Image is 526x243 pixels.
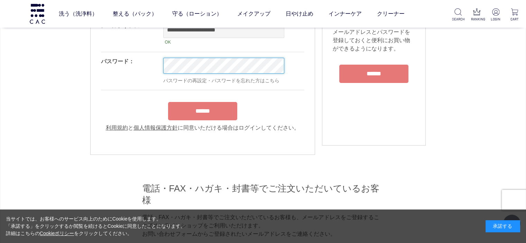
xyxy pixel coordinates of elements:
p: RANKING [471,17,483,22]
div: と に同意いただける場合はログインしてください。 [101,124,304,132]
a: CART [508,8,520,22]
a: 個人情報保護方針 [133,125,178,131]
a: 洗う（洗浄料） [59,4,98,24]
a: RANKING [471,8,483,22]
a: Cookieポリシー [40,231,74,236]
h2: 電話・FAX・ハガキ・封書等でご注文いただいているお客様 [142,183,384,206]
p: SEARCH [452,17,464,22]
a: メイクアップ [237,4,270,24]
a: 守る（ローション） [172,4,222,24]
img: logo [29,4,46,24]
a: 整える（パック） [113,4,157,24]
div: 承諾する [486,220,520,232]
label: パスワード： [101,58,134,64]
a: クリーナー [377,4,405,24]
div: 当サイトでは、お客様へのサービス向上のためにCookieを使用します。 「承諾する」をクリックするか閲覧を続けるとCookieに同意したことになります。 詳細はこちらの をクリックしてください。 [6,215,186,237]
div: OK [163,38,284,46]
a: 利用規約 [106,125,128,131]
a: LOGIN [490,8,502,22]
a: インナーケア [329,4,362,24]
a: パスワードの再設定・パスワードを忘れた方はこちら [163,78,279,83]
a: SEARCH [452,8,464,22]
p: CART [508,17,520,22]
a: 日やけ止め [286,4,313,24]
p: LOGIN [490,17,502,22]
